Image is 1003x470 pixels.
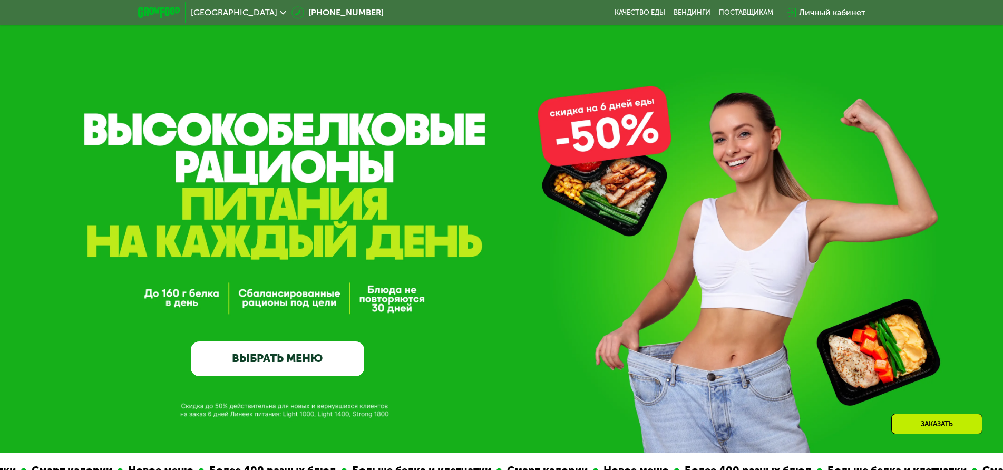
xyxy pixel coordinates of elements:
div: Личный кабинет [799,6,865,19]
div: поставщикам [719,8,773,17]
a: Качество еды [615,8,665,17]
span: [GEOGRAPHIC_DATA] [191,8,277,17]
a: ВЫБРАТЬ МЕНЮ [191,341,364,376]
a: Вендинги [674,8,710,17]
div: Заказать [891,414,982,434]
a: [PHONE_NUMBER] [291,6,384,19]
